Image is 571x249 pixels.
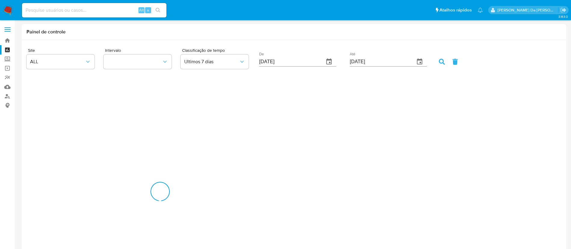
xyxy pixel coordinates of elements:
p: joice.osilva@mercadopago.com.br [498,7,558,13]
input: Pesquise usuários ou casos... [22,6,166,14]
span: Intervalo [105,48,182,52]
span: Atalhos rápidos [439,7,472,13]
span: s [147,7,149,13]
span: Site [28,48,105,52]
a: Notificações [478,8,483,13]
button: Ultimos 7 días [181,54,249,69]
span: Alt [139,7,144,13]
button: ALL [26,54,95,69]
button: search-icon [152,6,164,14]
span: Ultimos 7 días [184,59,239,65]
a: Sair [560,7,566,13]
span: Classificação de tempo [182,48,259,52]
label: Até [350,53,355,56]
label: De [259,53,264,56]
h1: Painel de controle [26,29,561,35]
span: ALL [30,59,85,65]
